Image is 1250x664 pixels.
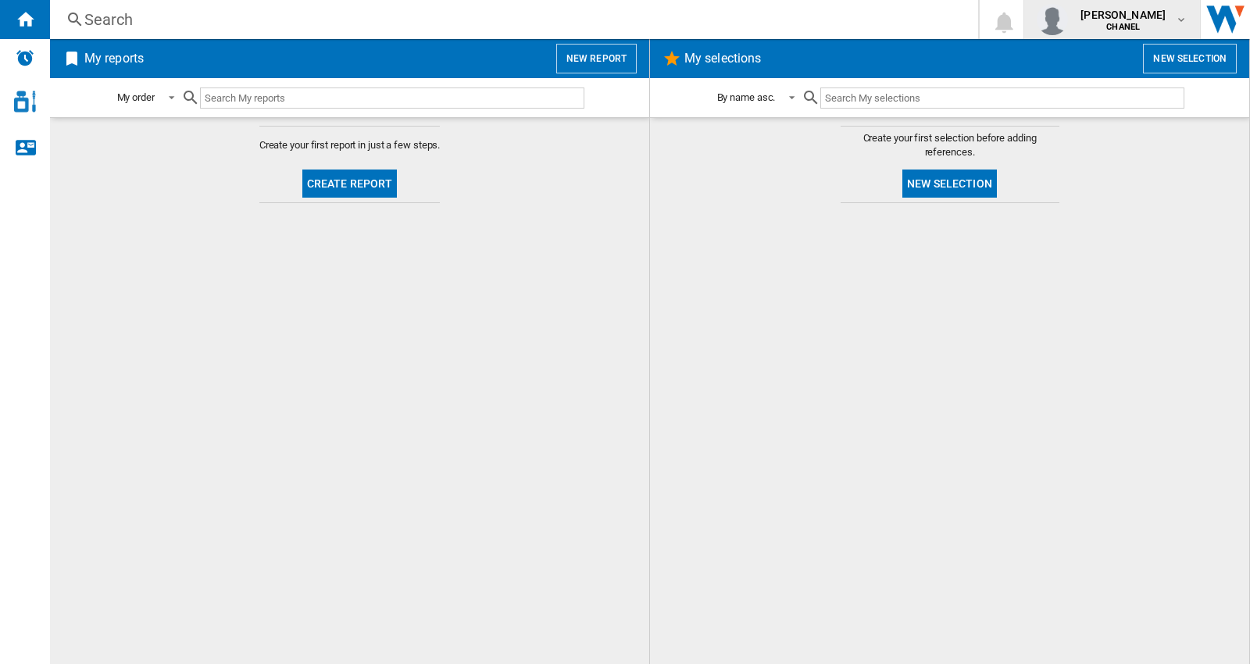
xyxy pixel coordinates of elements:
input: Search My reports [200,87,584,109]
span: Create your first report in just a few steps. [259,138,441,152]
img: profile.jpg [1037,4,1068,35]
span: Create your first selection before adding references. [841,131,1059,159]
input: Search My selections [820,87,1184,109]
b: CHANEL [1106,22,1140,32]
h2: My reports [81,44,147,73]
h2: My selections [681,44,764,73]
div: My order [117,91,155,103]
button: New selection [1143,44,1237,73]
img: cosmetic-logo.svg [14,91,36,112]
img: alerts-logo.svg [16,48,34,67]
span: [PERSON_NAME] [1080,7,1166,23]
button: Create report [302,170,398,198]
div: Search [84,9,937,30]
button: New selection [902,170,997,198]
div: By name asc. [717,91,776,103]
button: New report [556,44,637,73]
